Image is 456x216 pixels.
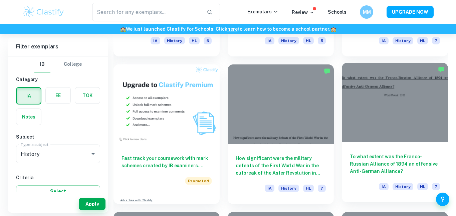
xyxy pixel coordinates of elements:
button: Notes [16,109,41,125]
a: To what extent was the Franco-Russian Alliance of 1894 an offensive Anti-German Alliance?IAHistor... [342,64,448,204]
span: HL [417,183,428,190]
h6: MM [363,8,371,16]
button: Apply [79,198,105,210]
span: 🏫 [120,26,126,32]
button: EE [46,87,70,103]
h6: Subject [16,133,100,141]
button: College [64,56,82,72]
a: here [227,26,238,32]
span: Promoted [185,177,212,185]
button: MM [360,5,373,19]
button: TOK [75,87,100,103]
span: IA [265,185,274,192]
h6: Category [16,76,100,83]
span: HL [303,185,314,192]
p: Exemplars [247,8,278,15]
span: IA [379,183,389,190]
span: HL [303,37,314,44]
input: Search for any exemplars... [92,3,201,21]
a: Schools [328,9,347,15]
a: How significant were the military defeats of the First World War in the outbreak of the Aster Rev... [228,64,334,204]
span: History [164,37,185,44]
label: Type a subject [21,142,48,147]
span: 5 [318,37,326,44]
span: 7 [432,183,440,190]
button: Help and Feedback [436,193,449,206]
span: History [393,37,413,44]
img: Marked [438,66,445,73]
p: Review [292,9,314,16]
span: 7 [432,37,440,44]
button: Open [88,149,98,159]
span: IA [265,37,274,44]
a: Advertise with Clastify [120,198,153,203]
h6: To what extent was the Franco-Russian Alliance of 1894 an offensive Anti-German Alliance? [350,153,440,175]
button: IB [34,56,50,72]
span: 6 [204,37,212,44]
img: Clastify logo [22,5,65,19]
span: History [278,185,299,192]
h6: We just launched Clastify for Schools. Click to learn how to become a school partner. [1,25,455,33]
button: Select [16,185,100,197]
span: HL [417,37,428,44]
img: Marked [324,68,330,74]
h6: Filter exemplars [8,37,108,56]
h6: Fast track your coursework with mark schemes created by IB examiners. Upgrade now [122,155,212,169]
span: 7 [318,185,326,192]
button: IA [17,88,41,104]
span: History [278,37,299,44]
div: Filter type choice [34,56,82,72]
span: IA [379,37,389,44]
span: IA [151,37,160,44]
h6: How significant were the military defeats of the First World War in the outbreak of the Aster Rev... [236,155,326,177]
button: UPGRADE NOW [387,6,434,18]
span: 🏫 [330,26,336,32]
h6: Criteria [16,174,100,181]
span: HL [189,37,200,44]
span: History [393,183,413,190]
img: Thumbnail [113,64,220,144]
